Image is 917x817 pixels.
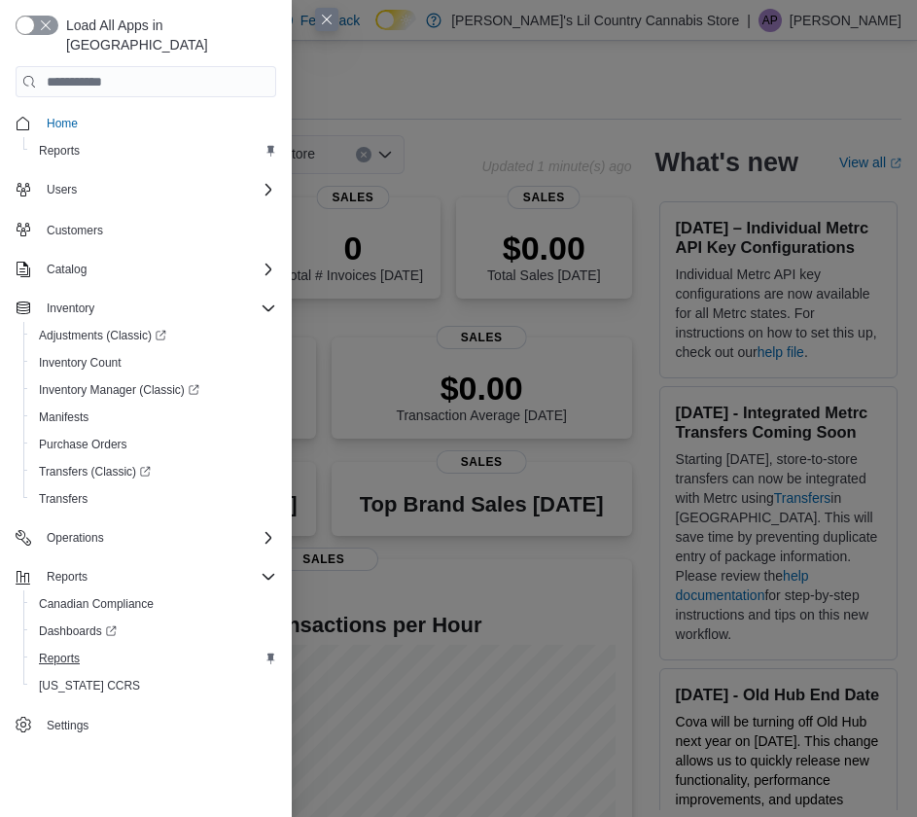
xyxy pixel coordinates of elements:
[16,101,276,743] nav: Complex example
[8,256,284,283] button: Catalog
[315,8,338,31] button: Close this dialog
[39,526,112,550] button: Operations
[31,592,276,616] span: Canadian Compliance
[23,404,284,431] button: Manifests
[47,223,103,238] span: Customers
[31,378,276,402] span: Inventory Manager (Classic)
[39,651,80,666] span: Reports
[23,485,284,513] button: Transfers
[23,618,284,645] a: Dashboards
[31,592,161,616] a: Canadian Compliance
[31,620,276,643] span: Dashboards
[39,437,127,452] span: Purchase Orders
[31,647,88,670] a: Reports
[39,258,94,281] button: Catalog
[39,178,276,201] span: Users
[23,672,284,699] button: [US_STATE] CCRS
[39,565,276,588] span: Reports
[31,324,276,347] span: Adjustments (Classic)
[31,433,135,456] a: Purchase Orders
[8,711,284,739] button: Settings
[23,137,284,164] button: Reports
[39,713,276,737] span: Settings
[31,139,88,162] a: Reports
[31,674,276,697] span: Washington CCRS
[31,406,276,429] span: Manifests
[8,524,284,551] button: Operations
[39,491,88,507] span: Transfers
[8,109,284,137] button: Home
[39,355,122,371] span: Inventory Count
[31,324,174,347] a: Adjustments (Classic)
[23,458,284,485] a: Transfers (Classic)
[8,563,284,590] button: Reports
[31,351,129,374] a: Inventory Count
[39,258,276,281] span: Catalog
[47,116,78,131] span: Home
[31,487,95,511] a: Transfers
[39,623,117,639] span: Dashboards
[23,322,284,349] a: Adjustments (Classic)
[39,297,276,320] span: Inventory
[47,262,87,277] span: Catalog
[39,464,151,480] span: Transfers (Classic)
[23,431,284,458] button: Purchase Orders
[39,328,166,343] span: Adjustments (Classic)
[39,714,96,737] a: Settings
[39,217,276,241] span: Customers
[23,590,284,618] button: Canadian Compliance
[47,301,94,316] span: Inventory
[47,530,104,546] span: Operations
[39,143,80,159] span: Reports
[39,112,86,135] a: Home
[39,219,111,242] a: Customers
[39,297,102,320] button: Inventory
[31,487,276,511] span: Transfers
[39,678,140,693] span: [US_STATE] CCRS
[39,596,154,612] span: Canadian Compliance
[31,406,96,429] a: Manifests
[31,674,148,697] a: [US_STATE] CCRS
[31,460,159,483] a: Transfers (Classic)
[23,376,284,404] a: Inventory Manager (Classic)
[39,178,85,201] button: Users
[31,620,124,643] a: Dashboards
[31,139,276,162] span: Reports
[39,526,276,550] span: Operations
[31,460,276,483] span: Transfers (Classic)
[39,565,95,588] button: Reports
[8,176,284,203] button: Users
[23,349,284,376] button: Inventory Count
[39,409,88,425] span: Manifests
[39,382,199,398] span: Inventory Manager (Classic)
[8,215,284,243] button: Customers
[8,295,284,322] button: Inventory
[31,378,207,402] a: Inventory Manager (Classic)
[31,433,276,456] span: Purchase Orders
[31,351,276,374] span: Inventory Count
[23,645,284,672] button: Reports
[31,647,276,670] span: Reports
[39,111,276,135] span: Home
[58,16,276,54] span: Load All Apps in [GEOGRAPHIC_DATA]
[47,569,88,585] span: Reports
[47,182,77,197] span: Users
[47,718,88,733] span: Settings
